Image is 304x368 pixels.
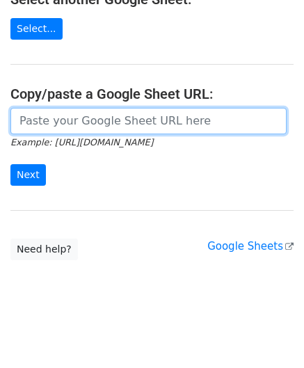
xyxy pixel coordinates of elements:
small: Example: [URL][DOMAIN_NAME] [10,137,153,147]
iframe: Chat Widget [234,301,304,368]
h4: Copy/paste a Google Sheet URL: [10,86,294,102]
input: Next [10,164,46,186]
a: Need help? [10,239,78,260]
a: Google Sheets [207,240,294,253]
a: Select... [10,18,63,40]
input: Paste your Google Sheet URL here [10,108,287,134]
